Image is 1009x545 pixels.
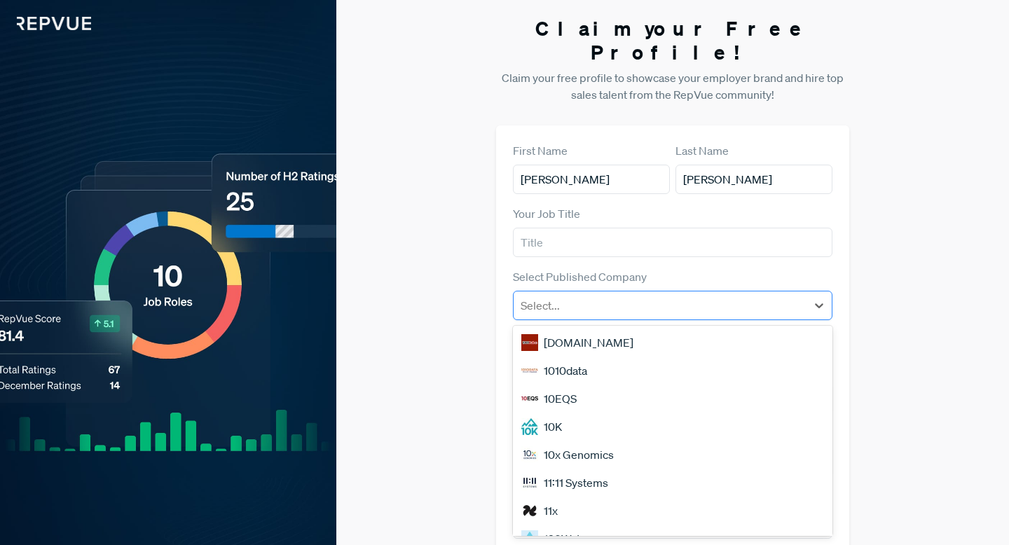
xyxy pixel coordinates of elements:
p: Claim your free profile to showcase your employer brand and hire top sales talent from the RepVue... [496,69,849,103]
div: 10EQS [513,385,832,413]
div: [DOMAIN_NAME] [513,329,832,357]
div: 11:11 Systems [513,469,832,497]
div: 11x [513,497,832,525]
input: Last Name [675,165,832,194]
img: 1010data [521,362,538,379]
input: Title [513,228,832,257]
div: 1010data [513,357,832,385]
div: 10K [513,413,832,441]
label: First Name [513,142,568,159]
img: 1000Bulbs.com [521,334,538,351]
img: 10EQS [521,390,538,407]
input: First Name [513,165,670,194]
img: 10x Genomics [521,446,538,463]
img: 11x [521,502,538,519]
h3: Claim your Free Profile! [496,17,849,64]
img: 10K [521,418,538,435]
img: 11:11 Systems [521,474,538,491]
label: Last Name [675,142,729,159]
label: Your Job Title [513,205,580,222]
div: 10x Genomics [513,441,832,469]
label: Select Published Company [513,268,647,285]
